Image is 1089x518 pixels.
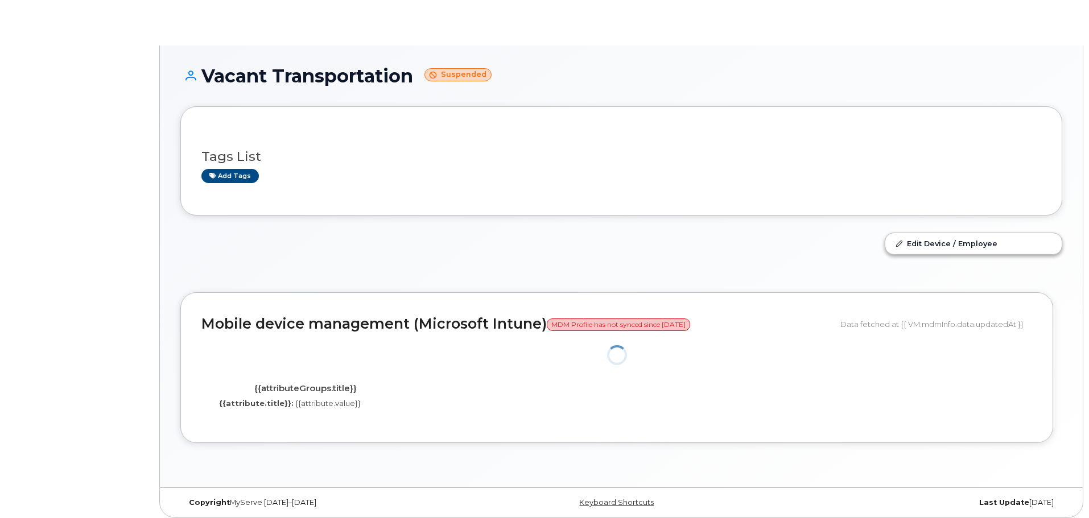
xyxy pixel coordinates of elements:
small: Suspended [424,68,492,81]
a: Edit Device / Employee [885,233,1062,254]
div: MyServe [DATE]–[DATE] [180,498,475,507]
a: Keyboard Shortcuts [579,498,654,507]
h4: {{attributeGroups.title}} [210,384,401,393]
a: Add tags [201,169,259,183]
h2: Mobile device management (Microsoft Intune) [201,316,832,332]
span: {{attribute.value}} [295,399,361,408]
span: MDM Profile has not synced since [DATE] [547,318,690,331]
div: Data fetched at {{ VM.mdmInfo.data.updatedAt }} [840,313,1032,335]
strong: Copyright [189,498,230,507]
h1: Vacant Transportation [180,66,1062,86]
h3: Tags List [201,150,1041,164]
div: [DATE] [768,498,1062,507]
strong: Last Update [979,498,1029,507]
label: {{attribute.title}}: [219,398,294,409]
